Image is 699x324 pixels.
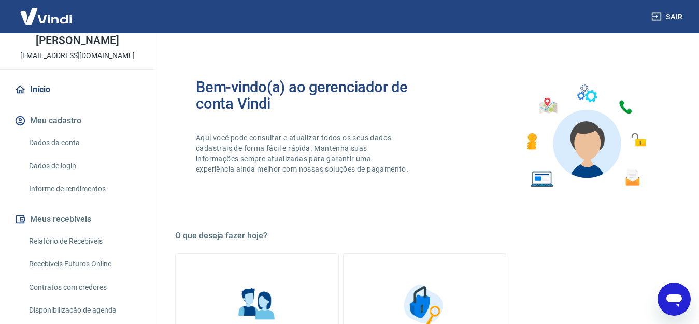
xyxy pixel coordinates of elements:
[175,231,674,241] h5: O que deseja fazer hoje?
[25,231,142,252] a: Relatório de Recebíveis
[25,253,142,275] a: Recebíveis Futuros Online
[196,133,410,174] p: Aqui você pode consultar e atualizar todos os seus dados cadastrais de forma fácil e rápida. Mant...
[12,109,142,132] button: Meu cadastro
[25,156,142,177] a: Dados de login
[25,300,142,321] a: Disponibilização de agenda
[36,35,119,46] p: [PERSON_NAME]
[25,277,142,298] a: Contratos com credores
[196,79,425,112] h2: Bem-vindo(a) ao gerenciador de conta Vindi
[12,1,80,32] img: Vindi
[12,78,142,101] a: Início
[12,208,142,231] button: Meus recebíveis
[25,132,142,153] a: Dados da conta
[20,50,135,61] p: [EMAIL_ADDRESS][DOMAIN_NAME]
[518,79,653,193] img: Imagem de um avatar masculino com diversos icones exemplificando as funcionalidades do gerenciado...
[658,283,691,316] iframe: Botão para abrir a janela de mensagens
[25,178,142,200] a: Informe de rendimentos
[649,7,687,26] button: Sair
